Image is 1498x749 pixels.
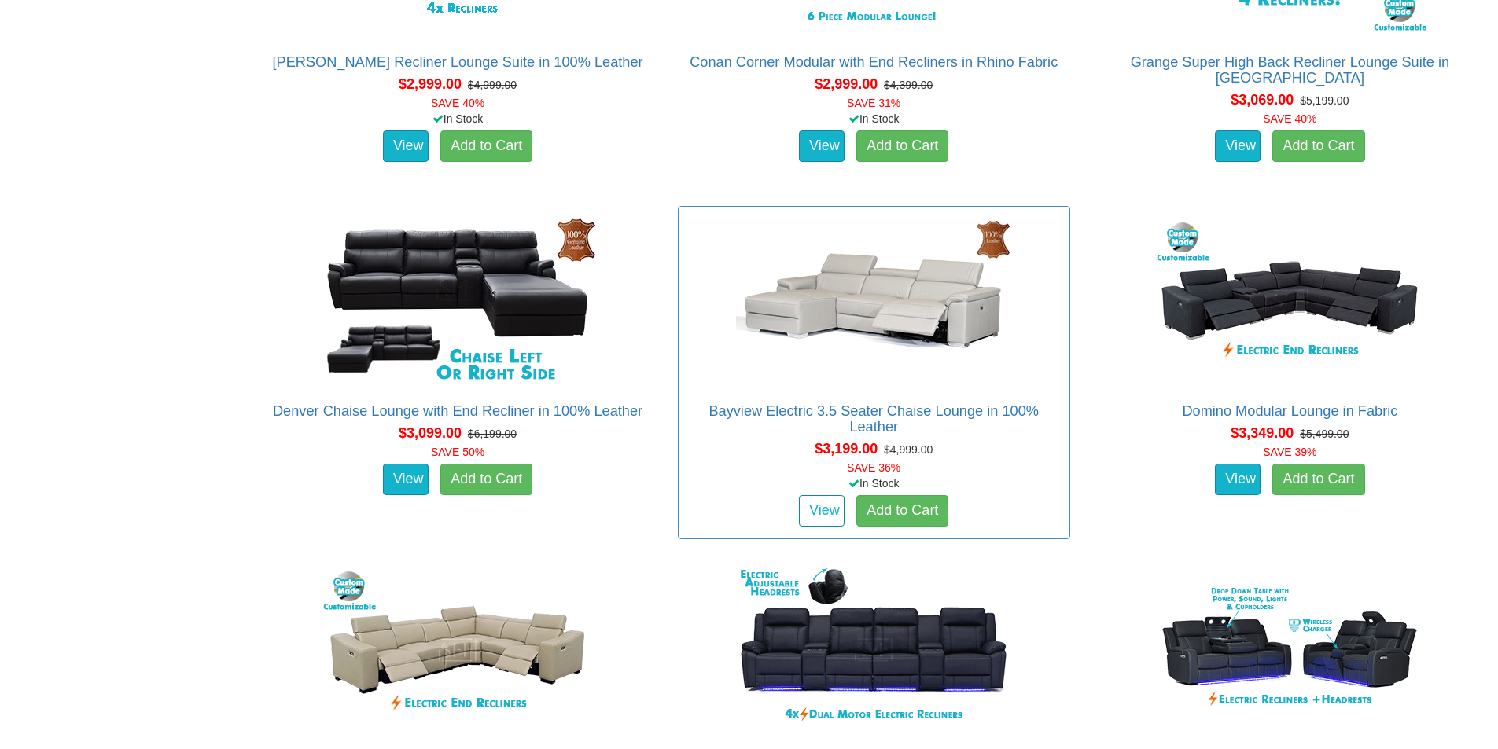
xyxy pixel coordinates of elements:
font: SAVE 50% [431,446,484,458]
img: Montreal Electric 3 Seater & 2 Seater in Rhino Fabric [1148,564,1431,736]
span: $3,099.00 [399,425,462,441]
img: Bayview Electric 3.5 Seater Chaise Lounge in 100% Leather [732,215,1015,387]
a: View [799,130,845,162]
font: SAVE 36% [847,461,900,474]
a: Add to Cart [1272,130,1364,162]
del: $6,199.00 [468,428,517,440]
a: View [383,464,429,495]
del: $4,999.00 [468,79,517,91]
del: $4,399.00 [884,79,933,91]
a: Bayview Electric 3.5 Seater Chaise Lounge in 100% Leather [709,403,1039,435]
a: Add to Cart [1272,464,1364,495]
a: View [799,495,845,527]
img: Domino Medium Modular Lounge in Fabric [316,564,599,736]
a: Grange Super High Back Recliner Lounge Suite in [GEOGRAPHIC_DATA] [1131,54,1449,86]
del: $5,499.00 [1300,428,1349,440]
span: $3,349.00 [1231,425,1294,441]
a: [PERSON_NAME] Recliner Lounge Suite in 100% Leather [273,54,643,70]
font: SAVE 31% [847,97,900,109]
font: SAVE 40% [1263,112,1316,125]
div: In Stock [258,111,657,127]
a: View [1215,130,1261,162]
font: SAVE 40% [431,97,484,109]
a: View [383,130,429,162]
div: In Stock [675,475,1073,491]
a: View [1215,464,1261,495]
a: Conan Corner Modular with End Recliners in Rhino Fabric [690,54,1058,70]
a: Add to Cart [440,464,532,495]
font: SAVE 39% [1263,446,1316,458]
img: Denver Chaise Lounge with End Recliner in 100% Leather [316,215,599,387]
del: $4,999.00 [884,443,933,456]
a: Add to Cart [856,130,948,162]
span: $3,199.00 [815,441,878,457]
a: Add to Cart [856,495,948,527]
img: Domino Modular Lounge in Fabric [1148,215,1431,387]
del: $5,199.00 [1300,94,1349,107]
span: $3,069.00 [1231,92,1294,108]
a: Add to Cart [440,130,532,162]
a: Denver Chaise Lounge with End Recliner in 100% Leather [273,403,642,419]
img: Matinee Electric 4 Seater Theatre Lounge in Rhino Fabric [732,564,1015,736]
span: $2,999.00 [399,76,462,92]
div: In Stock [675,111,1073,127]
span: $2,999.00 [815,76,878,92]
a: Domino Modular Lounge in Fabric [1182,403,1397,419]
